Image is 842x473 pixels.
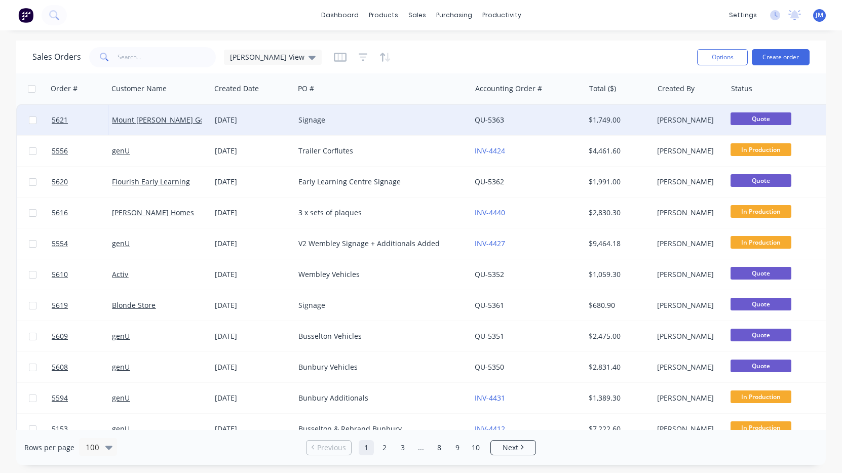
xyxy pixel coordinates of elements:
div: [PERSON_NAME] [657,239,719,249]
div: Created Date [214,84,259,94]
div: Total ($) [589,84,616,94]
span: Quote [731,298,791,310]
div: [DATE] [215,393,290,403]
h1: Sales Orders [32,52,81,62]
div: $2,830.30 [589,208,646,218]
div: Bunbury Vehicles [298,362,458,372]
div: V2 Wembley Signage + Additionals Added [298,239,458,249]
div: Signage [298,300,458,310]
a: Jump forward [413,440,429,455]
div: [PERSON_NAME] [657,331,719,341]
a: 5608 [52,352,112,382]
a: INV-4412 [475,424,505,433]
div: [DATE] [215,269,290,280]
span: [PERSON_NAME] View [230,52,304,62]
div: sales [403,8,431,23]
div: Signage [298,115,458,125]
div: Busselton & Rebrand Bunbury [298,424,458,434]
span: 5153 [52,424,68,434]
span: Next [503,443,518,453]
a: INV-4424 [475,146,505,155]
span: Quote [731,174,791,187]
button: Options [697,49,748,65]
span: Quote [731,112,791,125]
div: Early Learning Centre Signage [298,177,458,187]
span: Quote [731,360,791,372]
a: Previous page [307,443,351,453]
span: Quote [731,267,791,280]
a: INV-4431 [475,393,505,403]
a: 5610 [52,259,112,290]
div: Created By [658,84,695,94]
div: $4,461.60 [589,146,646,156]
div: [DATE] [215,146,290,156]
a: 5594 [52,383,112,413]
div: [DATE] [215,300,290,310]
a: Flourish Early Learning [112,177,190,186]
div: settings [724,8,762,23]
div: [DATE] [215,208,290,218]
span: 5616 [52,208,68,218]
span: 5620 [52,177,68,187]
a: 5616 [52,198,112,228]
span: 5610 [52,269,68,280]
a: genU [112,424,130,433]
div: [PERSON_NAME] [657,269,719,280]
span: JM [816,11,823,20]
div: [PERSON_NAME] [657,362,719,372]
a: 5554 [52,228,112,259]
div: $1,991.00 [589,177,646,187]
span: In Production [731,390,791,403]
div: $1,389.30 [589,393,646,403]
div: $9,464.18 [589,239,646,249]
div: $7,222.60 [589,424,646,434]
a: QU-5350 [475,362,504,372]
a: Next page [491,443,535,453]
div: products [364,8,403,23]
a: 5619 [52,290,112,321]
span: In Production [731,421,791,434]
a: Activ [112,269,128,279]
a: Mount [PERSON_NAME] Golf Club [112,115,226,125]
a: Page 9 [450,440,465,455]
a: Page 1 is your current page [359,440,374,455]
a: QU-5362 [475,177,504,186]
span: 5554 [52,239,68,249]
a: dashboard [316,8,364,23]
div: $1,749.00 [589,115,646,125]
a: Page 2 [377,440,392,455]
img: Factory [18,8,33,23]
div: purchasing [431,8,477,23]
div: Busselton Vehicles [298,331,458,341]
a: genU [112,239,130,248]
a: 5556 [52,136,112,166]
a: INV-4427 [475,239,505,248]
button: Create order [752,49,810,65]
div: [PERSON_NAME] [657,208,719,218]
span: Rows per page [24,443,74,453]
div: [PERSON_NAME] [657,393,719,403]
input: Search... [118,47,216,67]
div: [DATE] [215,424,290,434]
div: [DATE] [215,239,290,249]
a: Page 8 [432,440,447,455]
span: 5609 [52,331,68,341]
div: PO # [298,84,314,94]
div: productivity [477,8,526,23]
div: [DATE] [215,115,290,125]
div: Trailer Corflutes [298,146,458,156]
span: Previous [317,443,346,453]
span: 5621 [52,115,68,125]
span: In Production [731,205,791,218]
a: genU [112,146,130,155]
a: 5609 [52,321,112,351]
div: $2,475.00 [589,331,646,341]
div: Customer Name [111,84,167,94]
span: 5619 [52,300,68,310]
div: [PERSON_NAME] [657,146,719,156]
span: Quote [731,329,791,341]
a: QU-5352 [475,269,504,279]
span: 5594 [52,393,68,403]
div: $1,059.30 [589,269,646,280]
div: Bunbury Additionals [298,393,458,403]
